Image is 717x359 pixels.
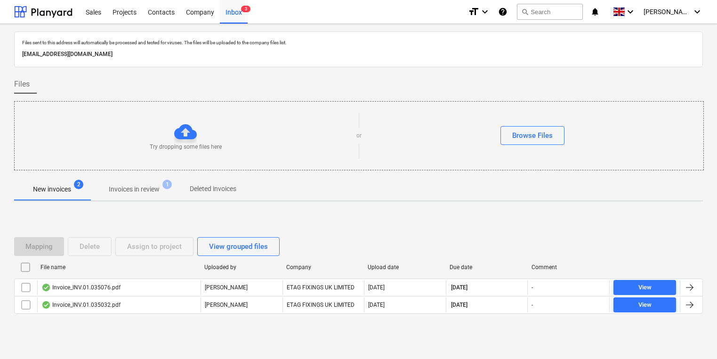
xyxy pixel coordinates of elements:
span: Files [14,79,30,90]
i: keyboard_arrow_down [625,6,636,17]
p: [PERSON_NAME] [205,284,248,292]
p: Files sent to this address will automatically be processed and tested for viruses. The files will... [22,40,695,46]
div: - [532,284,533,291]
div: Browse Files [512,129,553,142]
div: OCR finished [41,284,51,291]
div: OCR finished [41,301,51,309]
span: 1 [162,180,172,189]
div: Upload date [368,264,442,271]
span: [DATE] [450,284,468,292]
div: ETAG FIXINGS UK LIMITED [282,280,364,295]
div: [DATE] [368,284,385,291]
button: View grouped files [197,237,280,256]
div: Comment [532,264,606,271]
p: Deleted invoices [190,184,236,194]
div: Company [286,264,361,271]
div: File name [40,264,197,271]
div: Invoice_INV.01.035076.pdf [41,284,121,291]
iframe: Chat Widget [670,314,717,359]
div: View [638,300,652,311]
p: or [356,132,362,140]
div: View grouped files [209,240,268,253]
button: Browse Files [500,126,564,145]
i: keyboard_arrow_down [479,6,491,17]
div: Uploaded by [204,264,279,271]
i: notifications [590,6,600,17]
span: 2 [74,180,83,189]
p: New invoices [33,184,71,194]
p: [EMAIL_ADDRESS][DOMAIN_NAME] [22,49,695,59]
div: Try dropping some files hereorBrowse Files [14,101,704,170]
i: format_size [468,6,479,17]
div: View [638,282,652,293]
i: Knowledge base [498,6,508,17]
p: [PERSON_NAME] [205,301,248,309]
div: Invoice_INV.01.035032.pdf [41,301,121,309]
button: View [613,280,676,295]
span: [DATE] [450,301,468,309]
div: Due date [450,264,524,271]
p: Try dropping some files here [150,143,222,151]
p: Invoices in review [109,184,160,194]
span: [PERSON_NAME] [644,8,691,16]
div: ETAG FIXINGS UK LIMITED [282,297,364,312]
i: keyboard_arrow_down [692,6,703,17]
span: 3 [241,6,250,12]
button: View [613,297,676,312]
div: - [532,302,533,308]
span: search [521,8,529,16]
div: [DATE] [368,302,385,308]
button: Search [517,4,583,20]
